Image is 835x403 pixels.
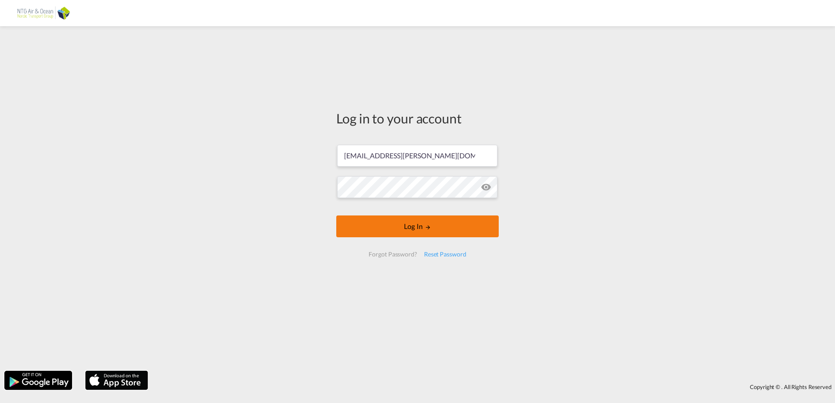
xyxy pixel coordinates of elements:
md-icon: icon-eye-off [481,182,491,192]
img: apple.png [84,370,149,391]
div: Reset Password [421,246,470,262]
input: Enter email/phone number [337,145,497,167]
img: 24501a20ab7611ecb8bce1a71c18ae17.png [13,3,72,23]
button: LOGIN [336,215,499,237]
div: Copyright © . All Rights Reserved [152,379,835,394]
div: Forgot Password? [365,246,420,262]
div: Log in to your account [336,109,499,127]
img: google.png [3,370,73,391]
